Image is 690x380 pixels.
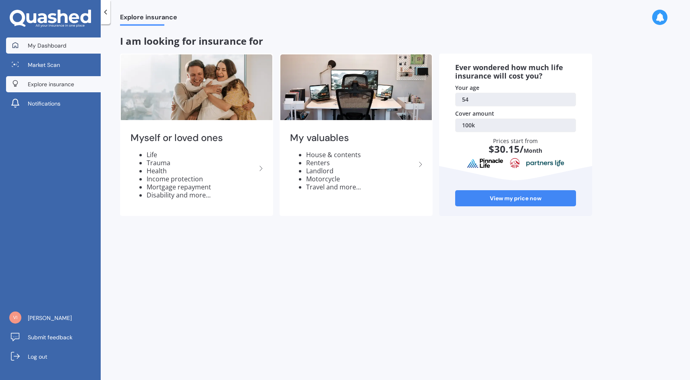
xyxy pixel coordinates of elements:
img: partnersLife [526,160,565,167]
span: I am looking for insurance for [120,34,263,48]
li: Travel and more... [306,183,416,191]
span: [PERSON_NAME] [28,314,72,322]
li: Life [147,151,256,159]
li: Trauma [147,159,256,167]
li: Income protection [147,175,256,183]
img: pinnacle [467,158,504,168]
img: 090ae0ebdca4cc092440aee9ee7e908d [9,311,21,324]
span: Explore insurance [28,80,74,88]
li: Landlord [306,167,416,175]
span: $ 30.15 / [489,142,524,156]
span: Explore insurance [120,13,177,24]
li: House & contents [306,151,416,159]
a: Submit feedback [6,329,101,345]
a: Notifications [6,96,101,112]
img: aia [510,158,520,168]
a: [PERSON_NAME] [6,310,101,326]
span: Month [524,147,542,154]
li: Renters [306,159,416,167]
div: Your age [455,84,576,92]
li: Health [147,167,256,175]
a: Explore insurance [6,76,101,92]
span: Log out [28,353,47,361]
img: Myself or loved ones [121,54,272,120]
div: Ever wondered how much life insurance will cost you? [455,63,576,81]
div: Prices start from [464,137,568,162]
span: Market Scan [28,61,60,69]
li: Mortgage repayment [147,183,256,191]
a: 54 [455,93,576,106]
span: My Dashboard [28,42,66,50]
span: Submit feedback [28,333,73,341]
li: Motorcycle [306,175,416,183]
h2: Myself or loved ones [131,132,256,144]
a: Market Scan [6,57,101,73]
a: Log out [6,349,101,365]
img: My valuables [280,54,432,120]
div: Cover amount [455,110,576,118]
span: Notifications [28,100,60,108]
a: View my price now [455,190,576,206]
a: My Dashboard [6,37,101,54]
h2: My valuables [290,132,416,144]
a: 100k [455,118,576,132]
li: Disability and more... [147,191,256,199]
